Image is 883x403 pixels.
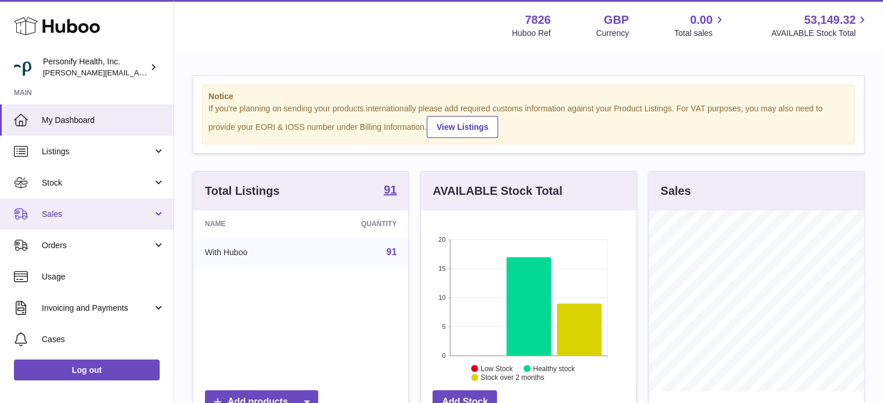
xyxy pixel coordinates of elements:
span: My Dashboard [42,115,165,126]
text: 10 [439,294,446,301]
div: Huboo Ref [512,28,551,39]
a: View Listings [427,116,498,138]
text: Stock over 2 months [481,373,544,382]
strong: 7826 [525,12,551,28]
span: Stock [42,177,153,188]
text: 20 [439,236,446,243]
a: 0.00 Total sales [674,12,726,39]
strong: Notice [208,91,849,102]
div: If you're planning on sending your products internationally please add required customs informati... [208,103,849,138]
a: 91 [387,247,397,257]
span: AVAILABLE Stock Total [771,28,869,39]
span: Usage [42,271,165,282]
div: Personify Health, Inc. [43,56,147,78]
td: With Huboo [193,237,307,267]
span: Orders [42,240,153,251]
h3: AVAILABLE Stock Total [433,183,562,199]
div: Currency [596,28,629,39]
span: Invoicing and Payments [42,303,153,314]
h3: Total Listings [205,183,280,199]
th: Quantity [307,210,408,237]
h3: Sales [661,183,691,199]
text: 5 [442,323,446,330]
text: Low Stock [481,364,513,372]
span: 0.00 [690,12,713,28]
span: Cases [42,334,165,345]
a: Log out [14,360,160,380]
th: Name [193,210,307,237]
span: [PERSON_NAME][EMAIL_ADDRESS][PERSON_NAME][DOMAIN_NAME] [43,68,295,77]
text: Healthy stock [533,364,575,372]
a: 53,149.32 AVAILABLE Stock Total [771,12,869,39]
span: Listings [42,146,153,157]
span: Total sales [674,28,726,39]
span: Sales [42,209,153,220]
strong: 91 [384,184,397,195]
img: donald.holliday@virginpulse.com [14,59,31,76]
strong: GBP [604,12,629,28]
text: 15 [439,265,446,272]
text: 0 [442,352,446,359]
span: 53,149.32 [804,12,856,28]
a: 91 [384,184,397,198]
